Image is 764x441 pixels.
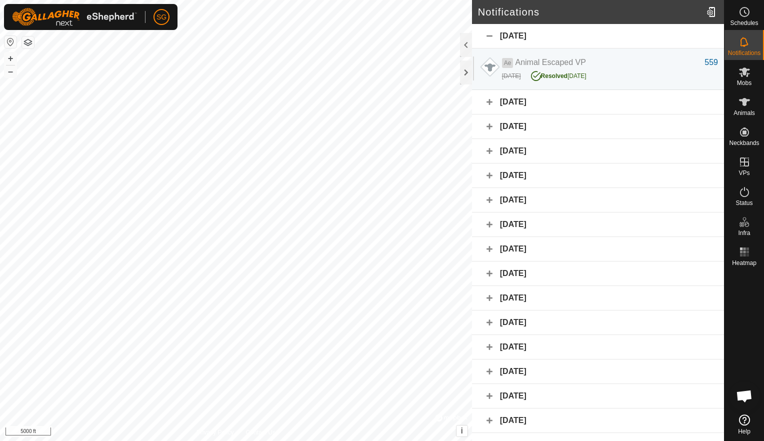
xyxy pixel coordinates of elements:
button: + [4,52,16,64]
span: i [461,426,463,435]
div: [DATE] [472,139,724,163]
div: [DATE] [472,237,724,261]
span: Resolved [541,72,567,79]
span: Schedules [730,20,758,26]
button: Map Layers [22,36,34,48]
div: [DATE] [472,286,724,310]
span: SG [156,12,166,22]
span: Infra [738,230,750,236]
button: Reset Map [4,36,16,48]
span: Ae [502,58,513,68]
span: Neckbands [729,140,759,146]
span: Mobs [737,80,751,86]
div: 559 [704,56,718,68]
div: [DATE] [472,384,724,408]
div: [DATE] [472,24,724,48]
button: i [456,425,467,436]
span: Status [735,200,752,206]
button: – [4,65,16,77]
a: Contact Us [246,428,275,437]
h2: Notifications [478,6,702,18]
div: [DATE] [472,90,724,114]
span: Help [738,428,750,434]
div: [DATE] [502,71,521,80]
a: Help [724,410,764,438]
div: [DATE] [472,163,724,188]
div: [DATE] [472,261,724,286]
img: Gallagher Logo [12,8,137,26]
div: [DATE] [472,408,724,433]
div: Open chat [729,381,759,411]
span: VPs [738,170,749,176]
span: Notifications [728,50,760,56]
div: [DATE] [472,335,724,359]
div: [DATE] [531,68,586,80]
div: [DATE] [472,310,724,335]
span: Animals [733,110,755,116]
div: [DATE] [472,212,724,237]
span: Animal Escaped VP [515,58,585,66]
span: Heatmap [732,260,756,266]
div: [DATE] [472,359,724,384]
div: [DATE] [472,114,724,139]
div: [DATE] [472,188,724,212]
a: Privacy Policy [196,428,234,437]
